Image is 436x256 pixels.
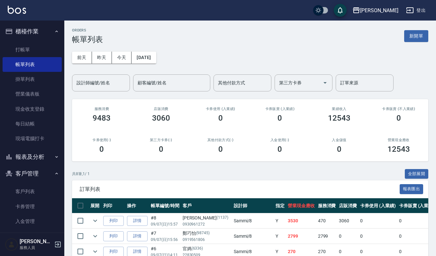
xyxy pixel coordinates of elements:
h2: 營業現金應收 [377,138,421,142]
a: 掛單列表 [3,72,62,87]
h3: 3060 [152,114,170,123]
td: #8 [149,213,181,228]
td: Y [274,213,286,228]
h3: 0 [99,145,104,154]
button: Open [320,78,330,88]
p: 共 8 筆, 1 / 1 [72,171,90,177]
button: 櫃檯作業 [3,23,62,40]
h2: 入金儲值 [317,138,361,142]
button: [PERSON_NAME] [350,4,401,17]
a: 詳情 [127,216,148,226]
p: 09/07 (日) 15:56 [151,237,179,243]
th: 客戶 [181,198,232,213]
td: Y [274,229,286,244]
a: 詳情 [127,231,148,241]
h3: 0 [218,114,223,123]
th: 服務消費 [316,198,338,213]
th: 列印 [102,198,125,213]
a: 新開單 [404,33,428,39]
a: 報表匯出 [400,186,423,192]
button: save [334,4,347,17]
td: 3060 [337,213,359,228]
h5: [PERSON_NAME] [20,238,52,245]
a: 客戶列表 [3,184,62,199]
h3: 0 [337,145,341,154]
button: expand row [90,216,100,226]
a: 每日結帳 [3,116,62,131]
p: (1137) [217,215,228,221]
a: 入金管理 [3,214,62,229]
h2: 卡券使用 (入業績) [198,107,242,111]
h3: 0 [159,145,163,154]
button: [DATE] [132,52,156,64]
a: 帳單列表 [3,57,62,72]
td: 470 [316,213,338,228]
a: 現場電腦打卡 [3,131,62,146]
button: 前天 [72,52,92,64]
h2: 入金使用(-) [258,138,302,142]
th: 設計師 [232,198,274,213]
h3: 0 [396,114,401,123]
h3: 服務消費 [80,107,124,111]
th: 展開 [89,198,102,213]
button: 客戶管理 [3,165,62,182]
a: 打帳單 [3,42,62,57]
a: 卡券管理 [3,199,62,214]
h3: 9483 [93,114,111,123]
p: 09/07 (日) 15:57 [151,221,179,227]
td: 0 [337,229,359,244]
div: [PERSON_NAME] [360,6,398,14]
p: 0930961272 [183,221,231,227]
td: 2799 [286,229,316,244]
span: 訂單列表 [80,186,400,192]
div: 鄭巧怡 [183,230,231,237]
h3: 12543 [328,114,350,123]
h2: 第三方卡券(-) [139,138,183,142]
p: 0919561806 [183,237,231,243]
a: 營業儀表板 [3,87,62,101]
h2: 卡券販賣 (不入業績) [377,107,421,111]
td: 2799 [316,229,338,244]
h2: 其他付款方式(-) [198,138,242,142]
button: 全部展開 [405,169,429,179]
button: 列印 [103,216,124,226]
h2: 店販消費 [139,107,183,111]
button: 列印 [103,231,124,241]
td: 0 [359,229,397,244]
p: (98745) [196,230,210,237]
td: 3530 [286,213,316,228]
th: 店販消費 [337,198,359,213]
th: 營業現金應收 [286,198,316,213]
td: Sammi /8 [232,229,274,244]
h3: 12543 [387,145,410,154]
button: 報表及分析 [3,149,62,165]
th: 帳單編號/時間 [149,198,181,213]
img: Person [5,238,18,251]
a: 現金收支登錄 [3,102,62,116]
td: 0 [359,213,397,228]
button: 昨天 [92,52,112,64]
h3: 0 [218,145,223,154]
button: 今天 [112,52,132,64]
th: 操作 [125,198,149,213]
th: 指定 [274,198,286,213]
p: 服務人員 [20,245,52,251]
img: Logo [8,6,26,14]
h3: 帳單列表 [72,35,103,44]
div: [PERSON_NAME] [183,215,231,221]
th: 卡券使用 (入業績) [359,198,397,213]
button: 登出 [404,4,428,16]
h2: 業績收入 [317,107,361,111]
td: Sammi /8 [232,213,274,228]
h3: 0 [277,145,282,154]
h3: 0 [277,114,282,123]
button: 報表匯出 [400,184,423,194]
p: (6336) [192,245,203,252]
h2: 卡券販賣 (入業績) [258,107,302,111]
h2: 卡券使用(-) [80,138,124,142]
h2: ORDERS [72,28,103,32]
td: #7 [149,229,181,244]
button: expand row [90,231,100,241]
button: 新開單 [404,30,428,42]
div: 官媽 [183,245,231,252]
